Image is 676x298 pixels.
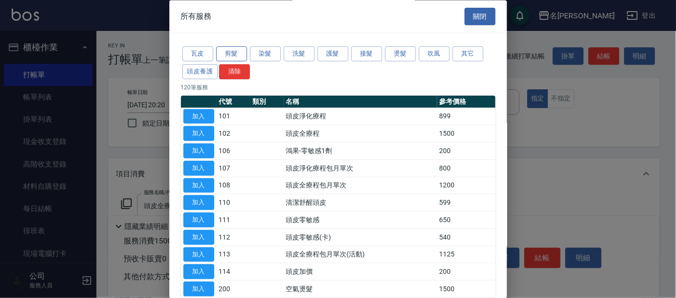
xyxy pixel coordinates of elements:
td: 頭皮加價 [284,263,437,281]
button: 清除 [219,64,250,79]
button: 加入 [183,265,214,280]
td: 107 [217,160,250,177]
td: 200 [437,142,496,160]
button: 洗髮 [284,47,315,62]
button: 加入 [183,161,214,176]
td: 200 [217,281,250,298]
button: 頭皮養護 [182,64,218,79]
th: 代號 [217,96,250,108]
td: 空氣燙髮 [284,281,437,298]
th: 類別 [250,96,284,108]
button: 其它 [453,47,483,62]
button: 加入 [183,213,214,228]
td: 110 [217,194,250,212]
button: 加入 [183,196,214,211]
button: 加入 [183,109,214,124]
span: 所有服務 [181,12,212,21]
td: 106 [217,142,250,160]
td: 113 [217,246,250,264]
td: 頭皮全療程包月單次(活動) [284,246,437,264]
td: 頭皮零敏感(卡) [284,229,437,246]
button: 加入 [183,282,214,297]
td: 540 [437,229,496,246]
td: 800 [437,160,496,177]
td: 899 [437,108,496,126]
td: 650 [437,212,496,229]
button: 燙髮 [385,47,416,62]
td: 111 [217,212,250,229]
td: 1500 [437,125,496,142]
td: 1500 [437,281,496,298]
th: 名稱 [284,96,437,108]
td: 頭皮零敏感 [284,212,437,229]
button: 接髮 [351,47,382,62]
td: 101 [217,108,250,126]
td: 112 [217,229,250,246]
button: 加入 [183,178,214,193]
td: 599 [437,194,496,212]
button: 吹風 [419,47,450,62]
button: 染髮 [250,47,281,62]
td: 102 [217,125,250,142]
td: 1125 [437,246,496,264]
td: 頭皮淨化療程包月單次 [284,160,437,177]
button: 護髮 [317,47,348,62]
button: 關閉 [465,8,496,26]
td: 108 [217,177,250,195]
td: 114 [217,263,250,281]
td: 鴻果-零敏感1劑 [284,142,437,160]
button: 加入 [183,230,214,245]
td: 1200 [437,177,496,195]
p: 120 筆服務 [181,83,496,92]
td: 200 [437,263,496,281]
th: 參考價格 [437,96,496,108]
button: 加入 [183,127,214,142]
td: 頭皮全療程包月單次 [284,177,437,195]
button: 剪髮 [216,47,247,62]
td: 頭皮淨化療程 [284,108,437,126]
button: 加入 [183,247,214,262]
button: 加入 [183,144,214,159]
button: 瓦皮 [182,47,213,62]
td: 頭皮全療程 [284,125,437,142]
td: 清潔舒醒頭皮 [284,194,437,212]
